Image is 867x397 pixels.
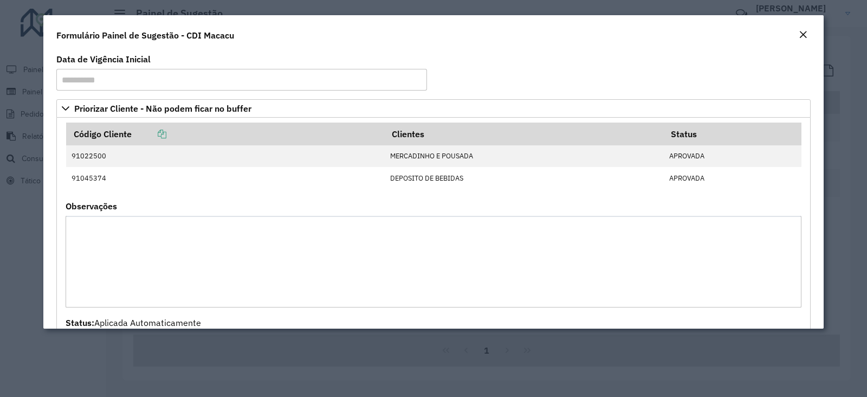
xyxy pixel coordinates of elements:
[795,28,811,42] button: Close
[66,317,262,354] span: Aplicada Automaticamente [PERSON_NAME] BOAS JUNIOR [DATE]
[66,145,385,167] td: 91022500
[132,129,166,139] a: Copiar
[663,167,801,189] td: APROVADA
[66,200,117,213] label: Observações
[66,167,385,189] td: 91045374
[56,99,811,118] a: Priorizar Cliente - Não podem ficar no buffer
[385,145,664,167] td: MERCADINHO E POUSADA
[385,123,664,145] th: Clientes
[663,145,801,167] td: APROVADA
[74,104,251,113] span: Priorizar Cliente - Não podem ficar no buffer
[385,167,664,189] td: DEPOSITO DE BEBIDAS
[66,317,94,328] strong: Status:
[56,29,234,42] h4: Formulário Painel de Sugestão - CDI Macacu
[663,123,801,145] th: Status
[66,123,385,145] th: Código Cliente
[56,118,811,361] div: Priorizar Cliente - Não podem ficar no buffer
[799,30,807,39] em: Fechar
[56,53,151,66] label: Data de Vigência Inicial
